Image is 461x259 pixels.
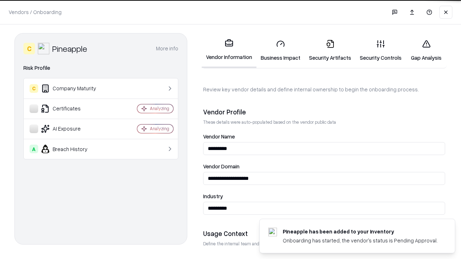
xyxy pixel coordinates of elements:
button: More info [156,42,178,55]
a: Gap Analysis [406,34,447,67]
div: Vendor Profile [203,108,445,116]
p: Define the internal team and reason for using this vendor. This helps assess business relevance a... [203,241,445,247]
a: Business Impact [256,34,305,67]
div: Analyzing [150,126,169,132]
p: These details were auto-populated based on the vendor public data [203,119,445,125]
div: Company Maturity [30,84,116,93]
img: pineappleenergy.com [268,228,277,236]
div: Usage Context [203,229,445,238]
p: Vendors / Onboarding [9,8,62,16]
a: Security Artifacts [305,34,355,67]
a: Vendor Information [202,33,256,68]
div: Breach History [30,145,116,153]
div: Onboarding has started, the vendor's status is Pending Approval. [283,237,438,244]
div: Pineapple [52,43,87,54]
div: AI Exposure [30,124,116,133]
label: Vendor Name [203,134,445,139]
div: A [30,145,38,153]
div: Analyzing [150,105,169,112]
div: C [30,84,38,93]
div: Pineapple has been added to your inventory [283,228,438,235]
p: Review key vendor details and define internal ownership to begin the onboarding process. [203,86,445,93]
div: Risk Profile [23,64,178,72]
label: Industry [203,194,445,199]
label: Vendor Domain [203,164,445,169]
div: C [23,43,35,54]
a: Security Controls [355,34,406,67]
img: Pineapple [38,43,49,54]
div: Certificates [30,104,116,113]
